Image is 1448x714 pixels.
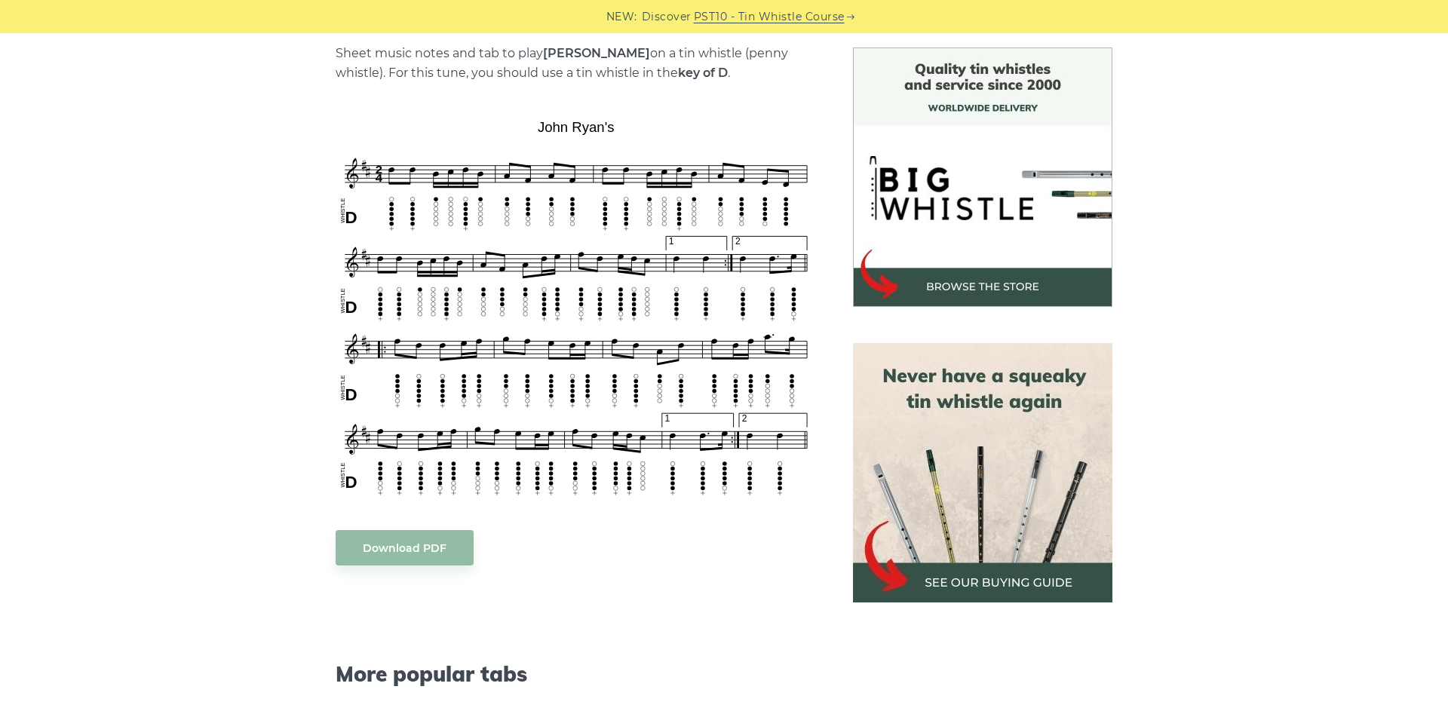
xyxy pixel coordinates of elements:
[642,8,692,26] span: Discover
[336,114,817,500] img: John Ryan's Tin Whistle Tabs & Sheet Music
[853,343,1112,602] img: tin whistle buying guide
[606,8,637,26] span: NEW:
[853,47,1112,307] img: BigWhistle Tin Whistle Store
[336,661,817,687] span: More popular tabs
[678,66,728,80] strong: key of D
[336,530,474,565] a: Download PDF
[336,44,817,83] p: Sheet music notes and tab to play on a tin whistle (penny whistle). For this tune, you should use...
[543,46,650,60] strong: [PERSON_NAME]
[694,8,845,26] a: PST10 - Tin Whistle Course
